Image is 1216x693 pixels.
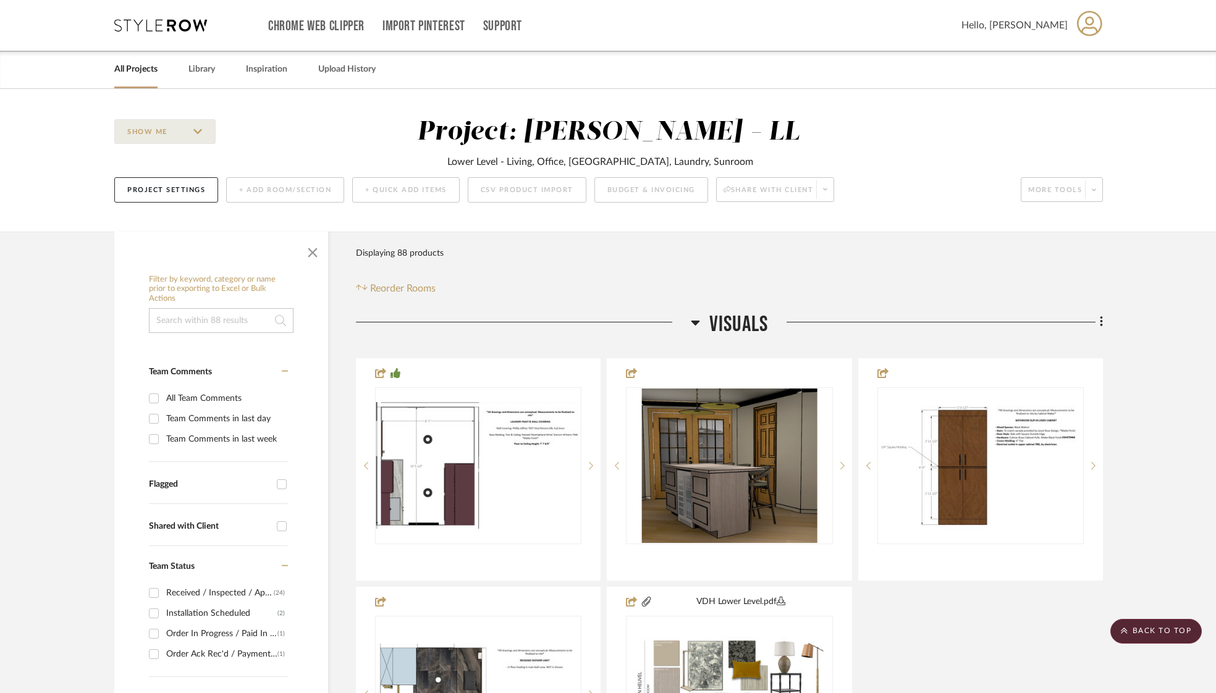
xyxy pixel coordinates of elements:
[382,21,465,31] a: Import Pinterest
[370,281,436,296] span: Reorder Rooms
[879,396,1083,535] img: Cabinetry
[961,18,1068,33] span: Hello, [PERSON_NAME]
[652,595,829,610] button: VDH Lower Level.pdf
[356,241,444,266] div: Displaying 88 products
[188,61,215,78] a: Library
[149,521,271,532] div: Shared with Client
[277,644,285,664] div: (1)
[149,275,293,304] h6: Filter by keyword, category or name prior to exporting to Excel or Bulk Actions
[226,177,344,203] button: + Add Room/Section
[277,624,285,644] div: (1)
[300,238,325,262] button: Close
[594,177,708,203] button: Budget & Invoicing
[166,409,285,429] div: Team Comments in last day
[268,21,365,31] a: Chrome Web Clipper
[483,21,522,31] a: Support
[716,177,835,202] button: Share with client
[149,308,293,333] input: Search within 88 results
[641,388,817,543] img: Perspective Visuals
[149,367,212,376] span: Team Comments
[447,154,753,169] div: Lower Level - Living, Office, [GEOGRAPHIC_DATA], Laundry, Sunroom
[1028,185,1082,204] span: More tools
[166,583,274,603] div: Received / Inspected / Approved
[318,61,376,78] a: Upload History
[166,429,285,449] div: Team Comments in last week
[724,185,814,204] span: Share with client
[166,388,285,408] div: All Team Comments
[352,177,460,203] button: + Quick Add Items
[149,562,195,571] span: Team Status
[166,603,277,623] div: Installation Scheduled
[627,388,832,544] div: 0
[246,61,287,78] a: Inspiration
[1110,619,1202,644] scroll-to-top-button: BACK TO TOP
[114,61,158,78] a: All Projects
[1021,177,1103,202] button: More tools
[709,311,768,338] span: VISUALS
[114,177,218,203] button: Project Settings
[277,603,285,623] div: (2)
[149,479,271,490] div: Flagged
[356,281,436,296] button: Reorder Rooms
[376,402,580,529] img: Wallcovering & Wall Paint Dimensions
[274,583,285,603] div: (24)
[166,624,277,644] div: Order In Progress / Paid In Full w/ Freight, No Balance due
[376,388,581,544] div: 0
[166,644,277,664] div: Order Ack Rec'd / Payment Pending/ Approval Not Req'd
[417,119,800,145] div: Project: [PERSON_NAME] - LL
[468,177,586,203] button: CSV Product Import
